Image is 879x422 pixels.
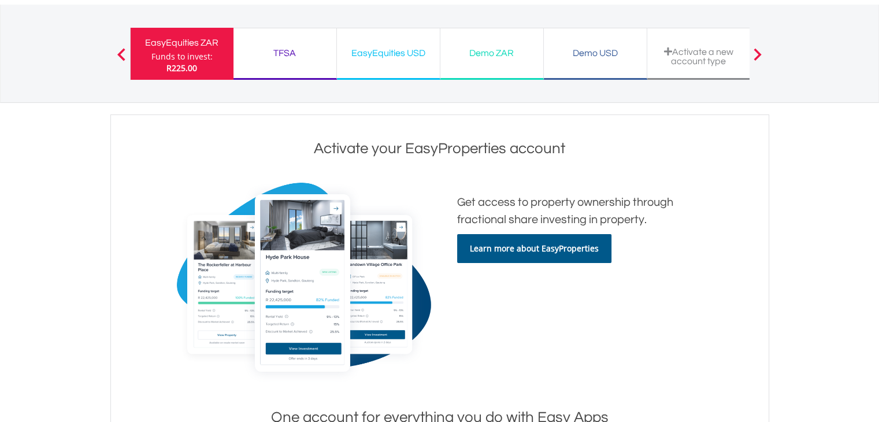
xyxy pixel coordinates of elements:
div: EasyEquities USD [344,45,433,61]
div: Demo ZAR [447,45,536,61]
span: R225.00 [166,62,197,73]
div: TFSA [240,45,329,61]
div: Demo USD [551,45,640,61]
div: EasyEquities ZAR [138,35,227,51]
div: Activate a new account type [654,47,743,66]
a: Learn more about EasyProperties [457,234,611,263]
h2: Get access to property ownership through fractional share investing in property. [457,194,694,228]
h1: Activate your EasyProperties account [114,138,766,159]
img: Cards showing screenshots of EasyProperties [177,182,431,384]
div: Funds to invest: [151,51,213,62]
